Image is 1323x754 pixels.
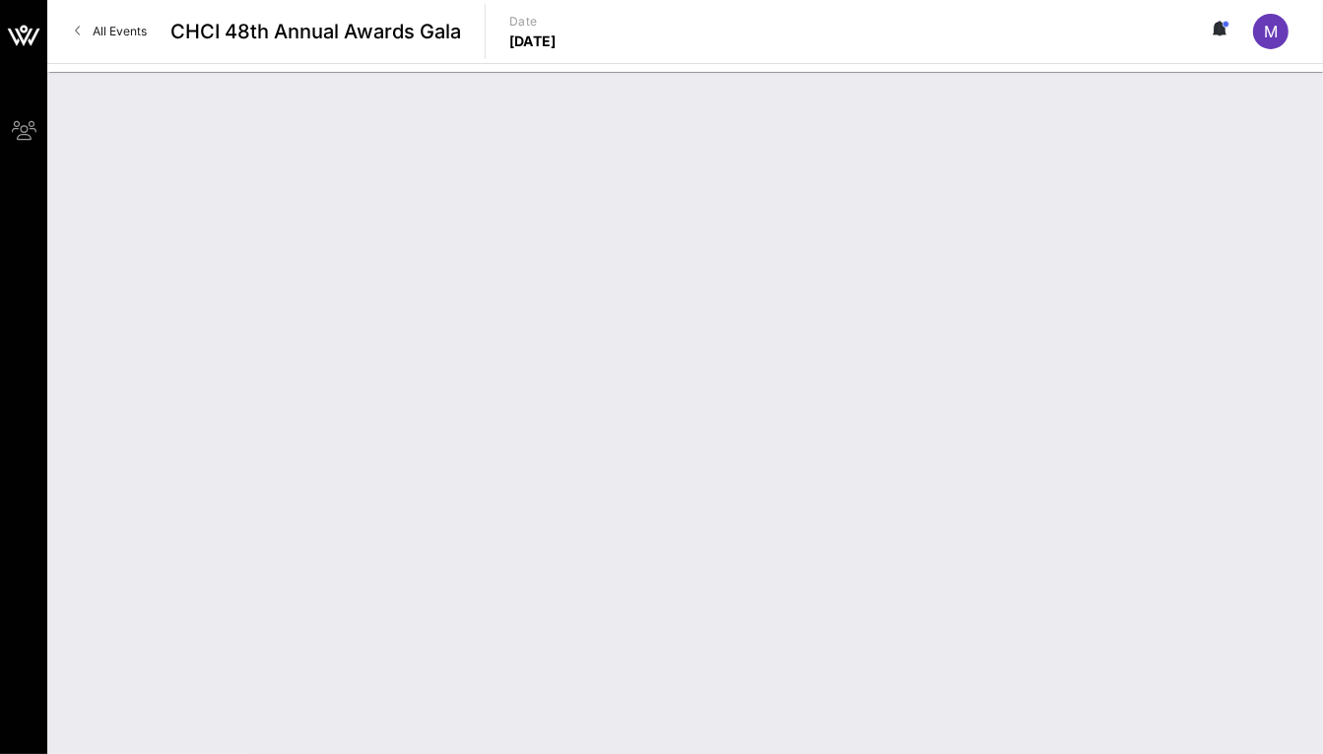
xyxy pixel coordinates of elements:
[509,12,557,31] p: Date
[170,17,461,46] span: CHCI 48th Annual Awards Gala
[1264,22,1278,41] span: M
[63,16,159,47] a: All Events
[1253,14,1289,49] div: M
[93,24,147,38] span: All Events
[509,31,557,51] p: [DATE]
